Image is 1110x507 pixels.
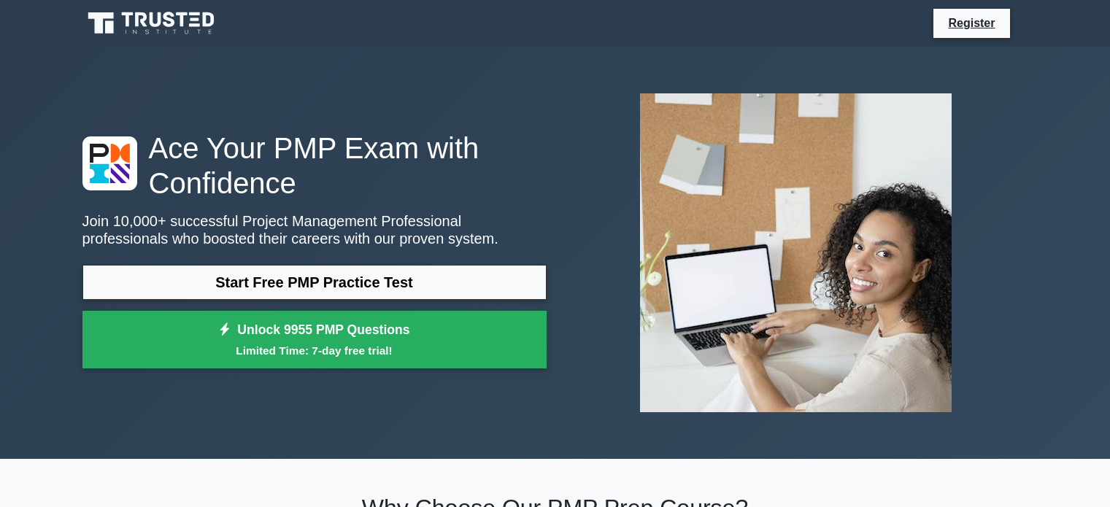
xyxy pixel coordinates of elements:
[101,342,528,359] small: Limited Time: 7-day free trial!
[939,14,1003,32] a: Register
[82,265,547,300] a: Start Free PMP Practice Test
[82,212,547,247] p: Join 10,000+ successful Project Management Professional professionals who boosted their careers w...
[82,311,547,369] a: Unlock 9955 PMP QuestionsLimited Time: 7-day free trial!
[82,131,547,201] h1: Ace Your PMP Exam with Confidence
